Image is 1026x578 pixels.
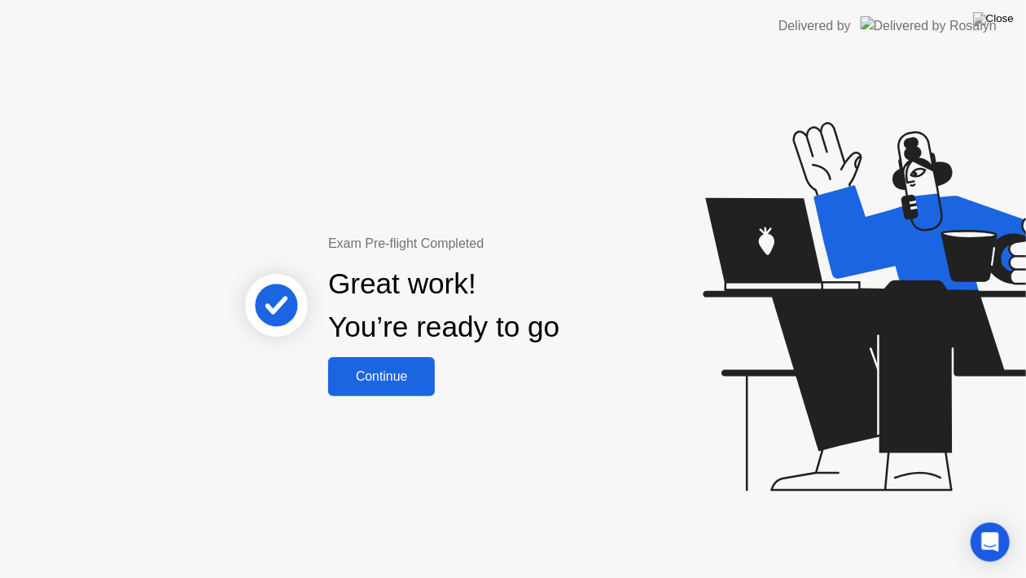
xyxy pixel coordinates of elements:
div: Open Intercom Messenger [971,523,1010,562]
button: Continue [328,357,435,396]
img: Close [973,12,1014,25]
div: Continue [333,369,430,384]
img: Delivered by Rosalyn [861,16,997,35]
div: Exam Pre-flight Completed [328,234,664,254]
div: Delivered by [778,16,851,36]
div: Great work! You’re ready to go [328,263,559,349]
